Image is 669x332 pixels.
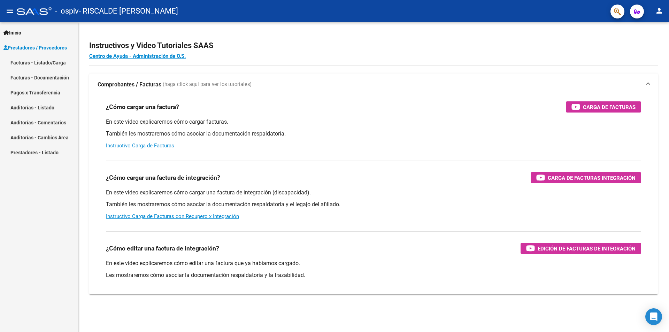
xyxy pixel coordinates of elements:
[106,173,220,183] h3: ¿Cómo cargar una factura de integración?
[3,44,67,52] span: Prestadores / Proveedores
[106,201,641,208] p: También les mostraremos cómo asociar la documentación respaldatoria y el legajo del afiliado.
[3,29,21,37] span: Inicio
[583,103,636,111] span: Carga de Facturas
[645,308,662,325] div: Open Intercom Messenger
[106,189,641,196] p: En este video explicaremos cómo cargar una factura de integración (discapacidad).
[531,172,641,183] button: Carga de Facturas Integración
[106,260,641,267] p: En este video explicaremos cómo editar una factura que ya habíamos cargado.
[655,7,663,15] mat-icon: person
[521,243,641,254] button: Edición de Facturas de integración
[548,173,636,182] span: Carga de Facturas Integración
[55,3,79,19] span: - ospiv
[6,7,14,15] mat-icon: menu
[538,244,636,253] span: Edición de Facturas de integración
[106,142,174,149] a: Instructivo Carga de Facturas
[106,271,641,279] p: Les mostraremos cómo asociar la documentación respaldatoria y la trazabilidad.
[566,101,641,113] button: Carga de Facturas
[106,118,641,126] p: En este video explicaremos cómo cargar facturas.
[106,213,239,219] a: Instructivo Carga de Facturas con Recupero x Integración
[89,96,658,294] div: Comprobantes / Facturas (haga click aquí para ver los tutoriales)
[106,244,219,253] h3: ¿Cómo editar una factura de integración?
[106,130,641,138] p: También les mostraremos cómo asociar la documentación respaldatoria.
[89,74,658,96] mat-expansion-panel-header: Comprobantes / Facturas (haga click aquí para ver los tutoriales)
[89,53,186,59] a: Centro de Ayuda - Administración de O.S.
[98,81,161,88] strong: Comprobantes / Facturas
[89,39,658,52] h2: Instructivos y Video Tutoriales SAAS
[163,81,252,88] span: (haga click aquí para ver los tutoriales)
[106,102,179,112] h3: ¿Cómo cargar una factura?
[79,3,178,19] span: - RISCALDE [PERSON_NAME]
